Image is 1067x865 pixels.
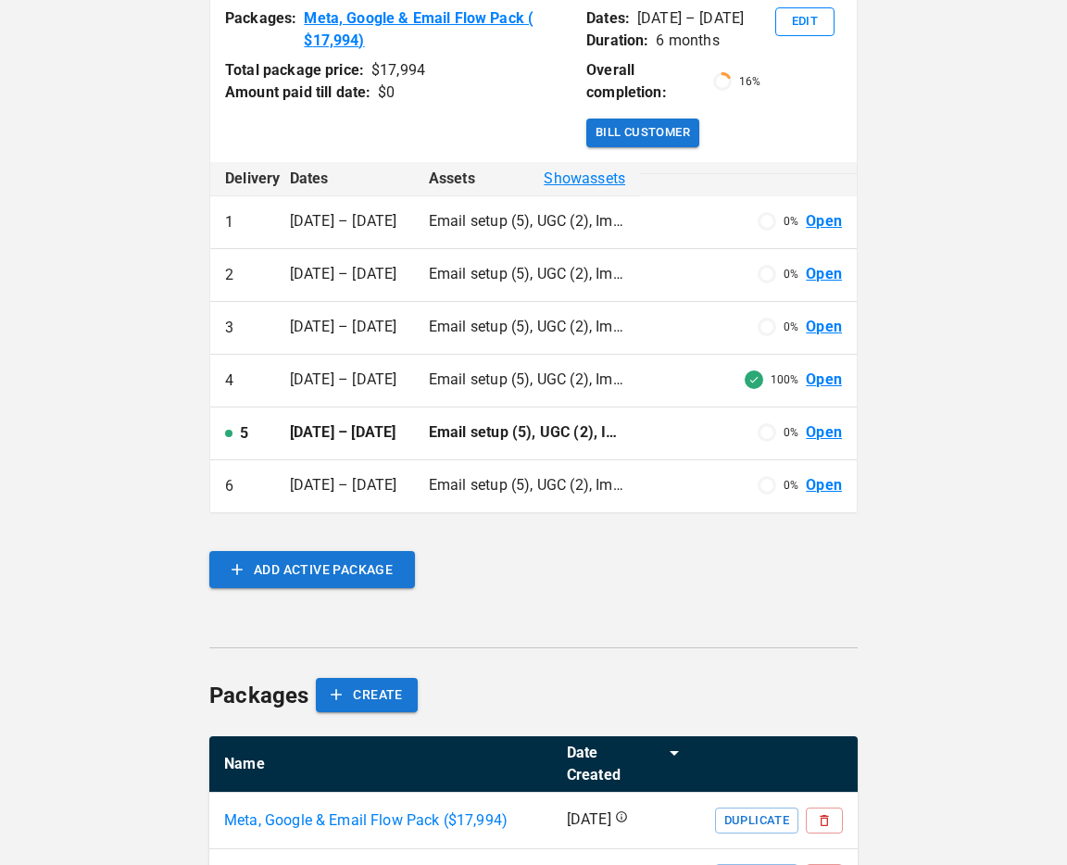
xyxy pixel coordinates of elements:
td: [DATE] – [DATE] [275,249,414,302]
p: [DATE] [567,809,611,831]
button: Duplicate [715,808,798,834]
p: Email setup (5), UGC (2), Image Ad (4), Ad setup (11), Ad campaign optimisation (2) [429,317,625,338]
a: Meta, Google & Email Flow Pack ($17,994) [224,809,508,832]
span: Show assets [544,168,625,190]
p: 0 % [784,319,798,335]
div: $ 0 [378,81,395,104]
p: Dates: [586,7,630,30]
p: 3 [225,317,233,339]
a: Open [806,370,842,391]
p: 5 [240,422,248,445]
p: Total package price: [225,59,364,81]
p: Email setup (5), UGC (2), Image Ad (4), Ad setup (11), Ad campaign optimisation (2) [429,370,625,391]
td: [DATE] – [DATE] [275,407,414,460]
p: Packages: [225,7,296,52]
p: Email setup (5), UGC (2), Image Ad (4), Ad setup (11), Ad campaign optimisation (2) [429,264,625,285]
button: Bill Customer [586,119,699,147]
a: Meta, Google & Email Flow Pack ( $17,994) [304,7,571,52]
button: ADD ACTIVE PACKAGE [209,551,415,588]
td: [DATE] – [DATE] [275,196,414,249]
p: Duration: [586,30,648,52]
p: 0 % [784,266,798,282]
p: 0 % [784,477,798,494]
button: CREATE [316,678,417,712]
p: 6 [225,475,233,497]
a: Open [806,211,842,232]
p: 4 [225,370,233,392]
td: [DATE] – [DATE] [275,302,414,355]
p: 16 % [739,73,760,90]
p: 0 % [784,213,798,230]
p: 1 [225,211,233,233]
p: Email setup (5), UGC (2), Image Ad (4), Ad setup (11), Ad campaign optimisation (1), Email Newsle... [429,475,625,496]
p: 2 [225,264,233,286]
p: 0 % [784,424,798,441]
td: [DATE] – [DATE] [275,355,414,407]
h6: Packages [209,678,308,713]
div: Date Created [567,742,656,786]
p: Amount paid till date: [225,81,370,104]
p: Overall completion: [586,59,706,104]
div: Assets [429,168,625,190]
th: Name [209,736,552,793]
a: Open [806,422,842,444]
a: Open [806,264,842,285]
a: Open [806,475,842,496]
th: Dates [275,162,414,196]
p: Meta, Google & Email Flow Pack ($ 17,994 ) [224,809,508,832]
a: Open [806,317,842,338]
p: [DATE] – [DATE] [637,7,744,30]
th: Delivery [210,162,275,196]
p: Email setup (5), UGC (2), Image Ad (4), Ad setup (11), Ad campaign optimisation (1), Email Newsle... [429,422,625,444]
p: Email setup (5), UGC (2), Image Ad (4), Ad setup (11), Ad campaign optimisation (2) [429,211,625,232]
p: 100% [771,371,798,388]
p: 6 months [656,30,719,52]
td: [DATE] – [DATE] [275,460,414,513]
button: Edit [775,7,835,36]
div: $ 17,994 [371,59,425,81]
